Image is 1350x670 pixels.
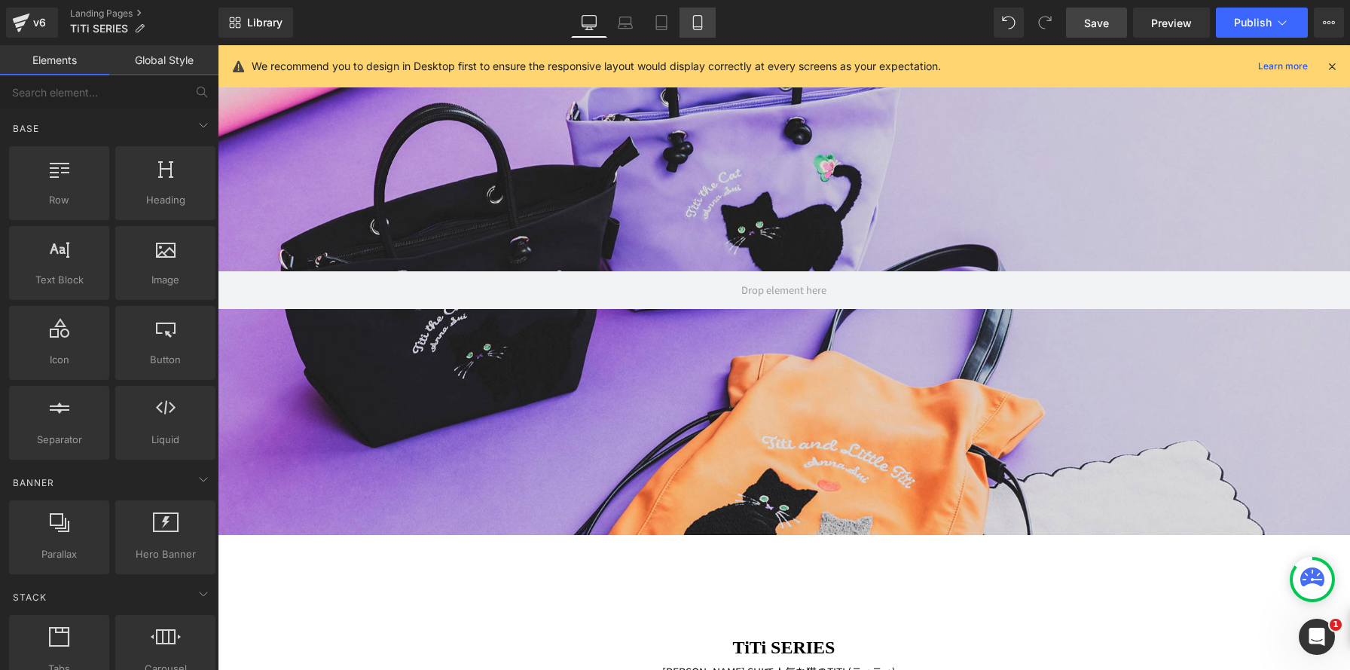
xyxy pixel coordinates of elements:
iframe: Intercom live chat [1299,619,1335,655]
a: New Library [218,8,293,38]
span: Save [1084,15,1109,31]
a: Tablet [643,8,680,38]
a: Mobile [680,8,716,38]
a: Learn more [1252,57,1314,75]
button: More [1314,8,1344,38]
button: Undo [994,8,1024,38]
span: Image [120,272,211,288]
span: Parallax [14,546,105,562]
span: TiTi SERIES [70,23,128,35]
span: Stack [11,590,48,604]
span: Separator [14,432,105,448]
span: Liquid [120,432,211,448]
span: Hero Banner [120,546,211,562]
a: Global Style [109,45,218,75]
span: 1 [1330,619,1342,631]
span: Row [14,192,105,208]
p: [PERSON_NAME] SUIで人気な猫のTITI (ティティ)。 [126,618,1007,635]
strong: TiTi SERIES [515,592,618,612]
a: Preview [1133,8,1210,38]
span: Preview [1151,15,1192,31]
span: Text Block [14,272,105,288]
span: Banner [11,476,56,490]
span: Base [11,121,41,136]
span: Publish [1234,17,1272,29]
span: Library [247,16,283,29]
button: Publish [1216,8,1308,38]
a: Landing Pages [70,8,218,20]
p: We recommend you to design in Desktop first to ensure the responsive layout would display correct... [252,58,941,75]
a: v6 [6,8,58,38]
span: Button [120,352,211,368]
div: v6 [30,13,49,32]
span: Heading [120,192,211,208]
span: Icon [14,352,105,368]
a: Desktop [571,8,607,38]
a: Laptop [607,8,643,38]
button: Redo [1030,8,1060,38]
